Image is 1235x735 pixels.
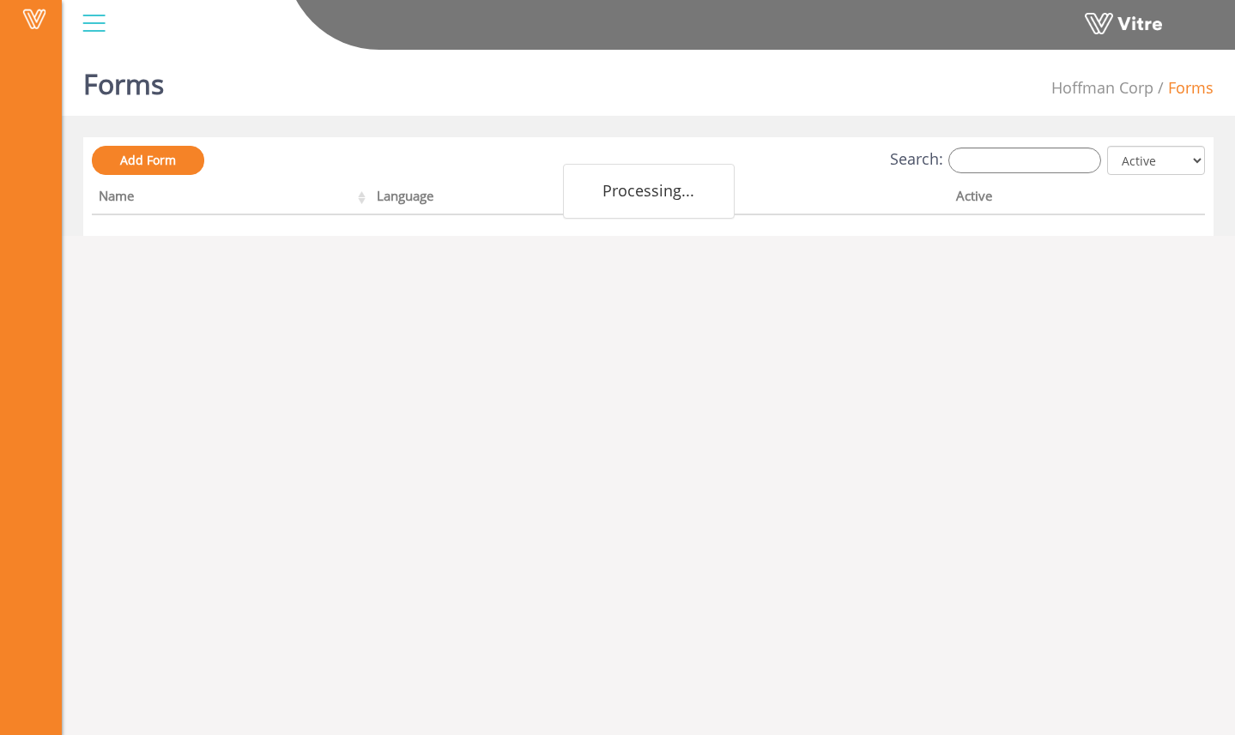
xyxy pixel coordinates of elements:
th: Language [370,183,661,215]
input: Search: [948,148,1101,173]
span: 210 [1051,77,1153,98]
h1: Forms [83,43,164,116]
a: Add Form [92,146,204,175]
label: Search: [890,148,1101,173]
th: Active [949,183,1149,215]
div: Processing... [563,164,735,219]
th: Name [92,183,370,215]
th: Company [661,183,948,215]
span: Add Form [120,152,176,168]
li: Forms [1153,77,1214,99]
